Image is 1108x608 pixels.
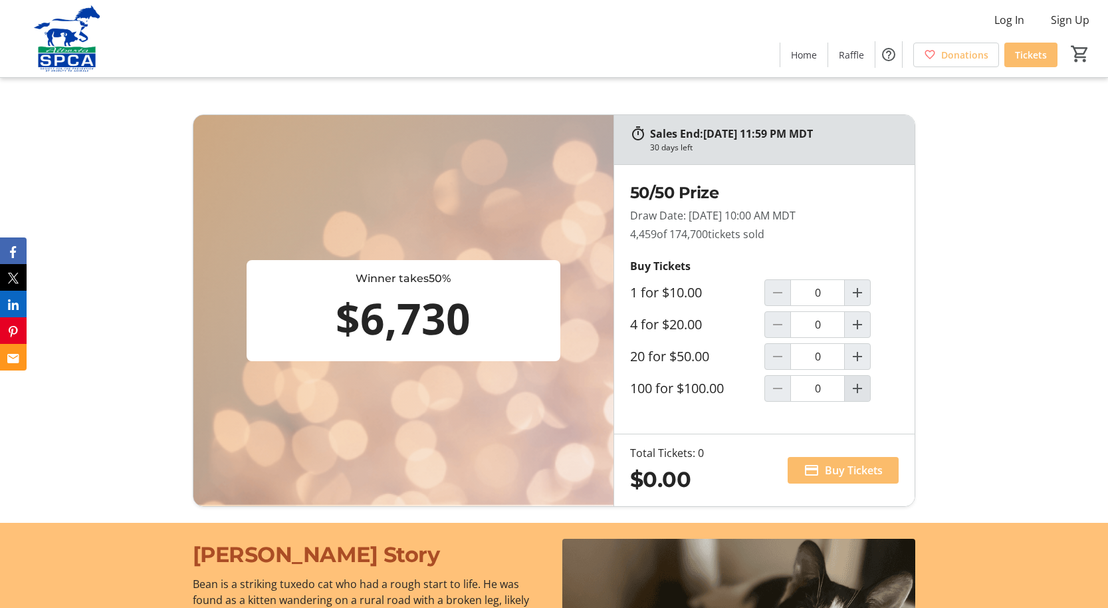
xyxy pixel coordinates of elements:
[994,12,1024,28] span: Log In
[791,48,817,62] span: Home
[984,9,1035,31] button: Log In
[845,344,870,369] button: Increment by one
[630,380,724,396] label: 100 for $100.00
[630,259,691,273] strong: Buy Tickets
[630,208,899,224] p: Draw Date: [DATE] 10:00 AM MDT
[630,226,899,242] p: 4,459 tickets sold
[429,272,451,285] span: 50%
[875,41,902,68] button: Help
[825,462,883,478] span: Buy Tickets
[913,43,999,67] a: Donations
[650,142,693,154] div: 30 days left
[630,349,709,365] label: 20 for $50.00
[630,464,704,496] div: $0.00
[780,43,828,67] a: Home
[193,541,440,567] span: [PERSON_NAME] Story
[630,317,702,333] label: 4 for $20.00
[845,312,870,337] button: Increment by one
[941,48,988,62] span: Donations
[630,285,702,301] label: 1 for $10.00
[630,445,704,461] div: Total Tickets: 0
[828,43,875,67] a: Raffle
[650,126,703,141] span: Sales End:
[1051,12,1089,28] span: Sign Up
[845,280,870,305] button: Increment by one
[657,227,708,241] span: of 174,700
[1040,9,1100,31] button: Sign Up
[703,126,813,141] span: [DATE] 11:59 PM MDT
[252,271,555,287] div: Winner takes
[839,48,864,62] span: Raffle
[1068,42,1092,66] button: Cart
[252,287,555,351] div: $6,730
[788,457,899,484] button: Buy Tickets
[1004,43,1057,67] a: Tickets
[630,181,899,205] h2: 50/50 Prize
[845,376,870,401] button: Increment by one
[1015,48,1047,62] span: Tickets
[8,5,126,72] img: Alberta SPCA's Logo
